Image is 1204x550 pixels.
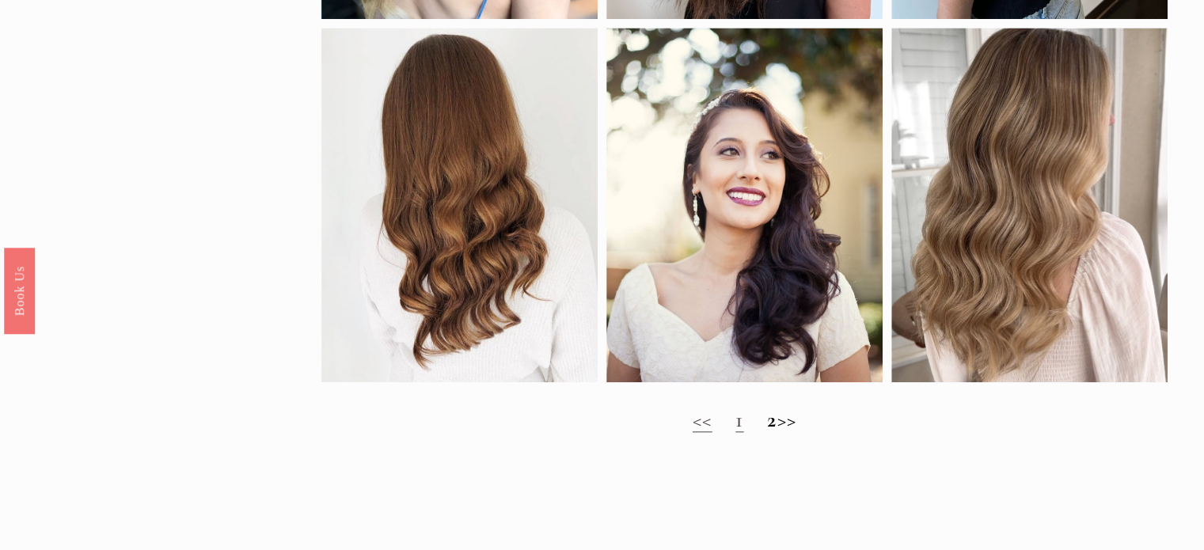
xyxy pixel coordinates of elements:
[65,454,1139,507] span: Down Hair Inspiration for Brides | Wedding Hair Ideas
[767,406,777,433] strong: 2
[321,407,1168,433] h2: >>
[693,406,712,433] a: <<
[735,406,743,433] a: 1
[4,247,35,333] a: Book Us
